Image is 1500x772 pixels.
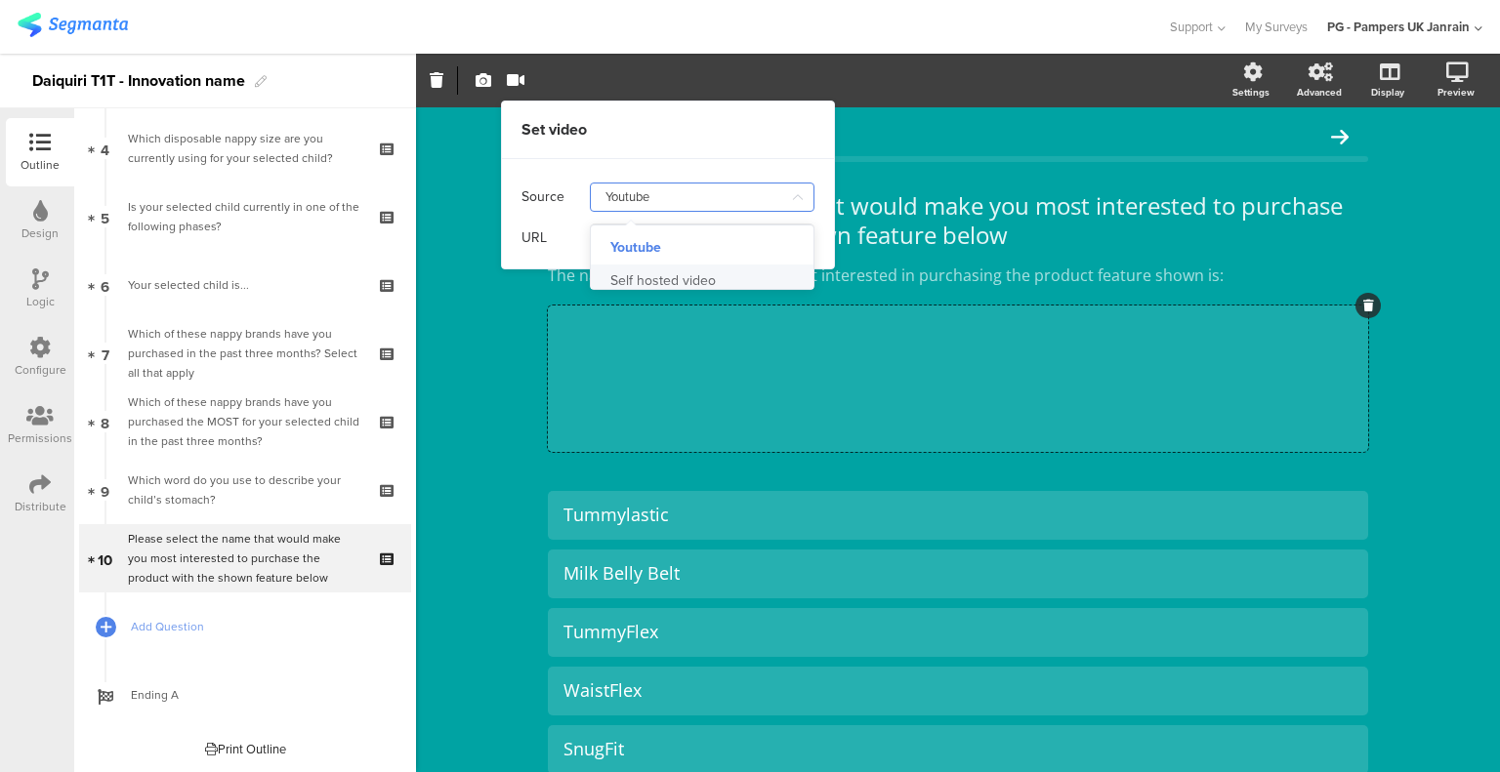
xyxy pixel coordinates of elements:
[101,274,109,296] span: 6
[521,119,587,141] span: Set video
[79,183,411,251] a: 5 Is your selected child currently in one of the following phases?
[1327,18,1470,36] div: PG - Pampers UK Janrain
[101,206,109,227] span: 5
[610,231,661,264] div: Youtube
[8,429,72,447] div: Permissions
[521,182,564,213] div: Source
[98,548,112,569] span: 10
[26,293,55,310] div: Logic
[131,617,381,636] span: Add Question
[15,361,66,379] div: Configure
[563,738,1353,760] div: SnugFit
[590,183,814,212] input: Select video source
[102,343,109,364] span: 7
[15,498,66,515] div: Distribute
[128,275,361,295] div: Your selected child is...
[128,529,361,588] div: Please select the name that would make you most interested to purchase the product with the shown...
[131,685,381,705] span: Ending A
[1371,85,1404,100] div: Display
[79,251,411,319] a: 6 Your selected child is...
[21,156,60,174] div: Outline
[128,470,361,509] div: Which word do you use to describe your child’s stomach?
[79,456,411,524] a: 9 Which word do you use to describe your child’s stomach?
[563,621,1353,643] div: TummyFlex
[128,392,361,451] div: Which of these nappy brands have you purchased the MOST for your selected child in the past three...
[521,223,547,254] div: URL
[128,324,361,383] div: Which of these nappy brands have you purchased in the past three months? Select all that apply
[1232,85,1270,100] div: Settings
[548,191,1368,250] p: Please select the name that would make you most interested to purchase the product with the shown...
[1170,18,1213,36] span: Support
[79,524,411,592] a: 10 Please select the name that would make you most interested to purchase the product with the sh...
[610,264,716,298] div: Self hosted video
[32,65,245,97] div: Daiquiri T1T - Innovation name
[79,319,411,387] a: 7 Which of these nappy brands have you purchased in the past three months? Select all that apply
[1437,85,1475,100] div: Preview
[18,13,128,37] img: segmanta logo
[79,661,411,729] a: Ending A
[548,264,1368,286] p: The name that would make me most interested in purchasing the product feature shown is:
[128,129,361,168] div: Which disposable nappy size are you currently using for your selected child?
[101,138,109,159] span: 4
[563,504,1353,526] div: Tummylastic
[101,411,109,432] span: 8
[563,679,1353,702] div: WaistFlex
[21,224,59,242] div: Design
[563,562,1353,585] div: Milk Belly Belt
[101,479,109,501] span: 9
[205,740,286,758] div: Print Outline
[79,114,411,183] a: 4 Which disposable nappy size are you currently using for your selected child?
[128,197,361,236] div: Is your selected child currently in one of the following phases?
[79,387,411,456] a: 8 Which of these nappy brands have you purchased the MOST for your selected child in the past thr...
[1297,85,1342,100] div: Advanced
